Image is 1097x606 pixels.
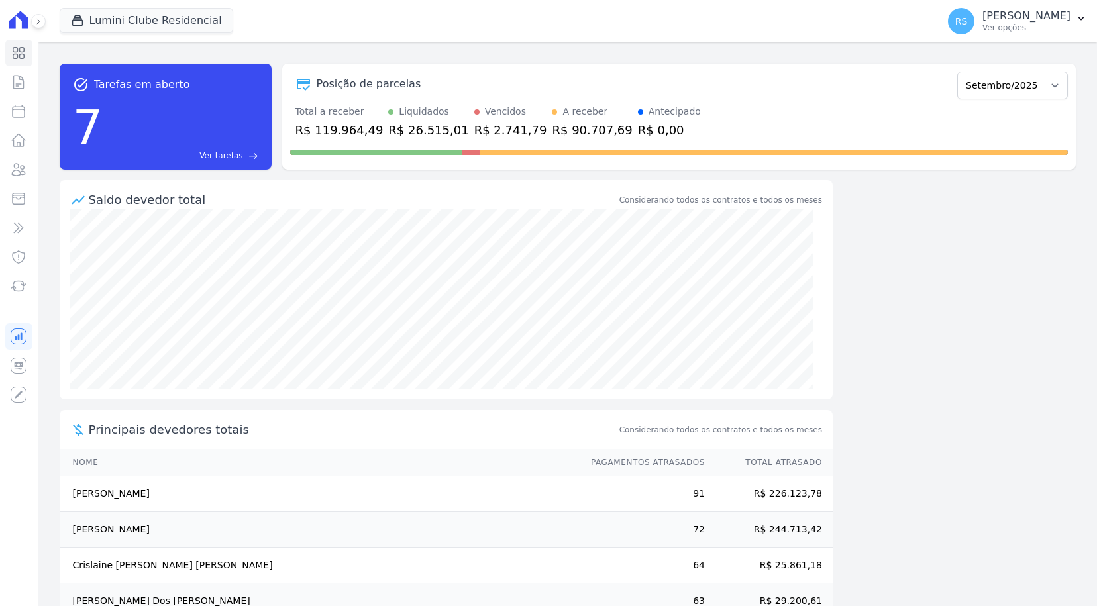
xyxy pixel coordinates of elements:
td: 64 [578,548,705,583]
p: Ver opções [982,23,1071,33]
th: Nome [60,449,578,476]
div: 7 [73,93,103,162]
th: Pagamentos Atrasados [578,449,705,476]
div: Antecipado [649,105,701,119]
div: R$ 0,00 [638,121,701,139]
div: R$ 2.741,79 [474,121,547,139]
span: Tarefas em aberto [94,77,190,93]
span: task_alt [73,77,89,93]
div: R$ 90.707,69 [552,121,632,139]
span: Ver tarefas [199,150,242,162]
td: [PERSON_NAME] [60,476,578,512]
div: Total a receber [295,105,384,119]
span: RS [955,17,968,26]
div: Considerando todos os contratos e todos os meses [619,194,822,206]
td: R$ 244.713,42 [705,512,833,548]
button: RS [PERSON_NAME] Ver opções [937,3,1097,40]
td: 72 [578,512,705,548]
th: Total Atrasado [705,449,833,476]
div: R$ 26.515,01 [388,121,468,139]
a: Ver tarefas east [108,150,258,162]
td: 91 [578,476,705,512]
div: Posição de parcelas [317,76,421,92]
div: Saldo devedor total [89,191,617,209]
div: A receber [562,105,607,119]
p: [PERSON_NAME] [982,9,1071,23]
div: Vencidos [485,105,526,119]
span: Principais devedores totais [89,421,617,438]
span: east [248,151,258,161]
div: R$ 119.964,49 [295,121,384,139]
td: R$ 25.861,18 [705,548,833,583]
div: Liquidados [399,105,449,119]
span: Considerando todos os contratos e todos os meses [619,424,822,436]
td: [PERSON_NAME] [60,512,578,548]
td: R$ 226.123,78 [705,476,833,512]
button: Lumini Clube Residencial [60,8,233,33]
td: Crislaine [PERSON_NAME] [PERSON_NAME] [60,548,578,583]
